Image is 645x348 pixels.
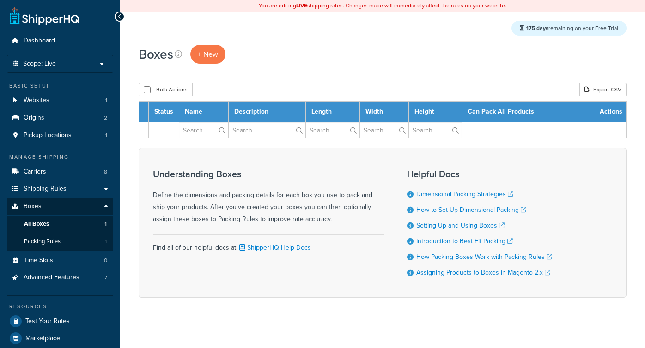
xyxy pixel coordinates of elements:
a: Advanced Features 7 [7,269,113,286]
a: How to Set Up Dimensional Packing [416,205,526,215]
input: Search [306,122,359,138]
a: ShipperHQ Help Docs [237,243,311,252]
span: 1 [105,96,107,104]
li: Origins [7,109,113,126]
span: Websites [24,96,49,104]
th: Name [179,102,229,122]
span: 1 [105,238,107,246]
th: Height [409,102,462,122]
span: 7 [104,274,107,282]
a: Introduction to Best Fit Packing [416,236,513,246]
span: 2 [104,114,107,122]
li: Carriers [7,163,113,180]
li: Pickup Locations [7,127,113,144]
a: Origins 2 [7,109,113,126]
th: Length [305,102,359,122]
span: Pickup Locations [24,132,72,139]
span: 0 [104,257,107,264]
li: Websites [7,92,113,109]
a: Dimensional Packing Strategies [416,189,513,199]
input: Search [229,122,305,138]
span: Marketplace [25,335,60,342]
a: Setting Up and Using Boxes [416,221,505,230]
div: Manage Shipping [7,153,113,161]
span: 1 [105,132,107,139]
span: Time Slots [24,257,53,264]
button: Bulk Actions [139,83,193,96]
div: Basic Setup [7,82,113,90]
span: Packing Rules [24,238,61,246]
a: Marketplace [7,330,113,347]
h3: Helpful Docs [407,169,552,179]
a: + New [190,45,225,64]
th: Status [149,102,179,122]
a: Pickup Locations 1 [7,127,113,144]
span: Origins [24,114,44,122]
b: LIVE [296,1,307,10]
span: 8 [104,168,107,176]
div: Resources [7,303,113,311]
span: Scope: Live [23,60,56,68]
th: Width [359,102,409,122]
span: All Boxes [24,220,49,228]
th: Can Pack All Products [462,102,594,122]
span: Dashboard [24,37,55,45]
a: Shipping Rules [7,180,113,198]
span: + New [198,49,218,60]
li: Boxes [7,198,113,251]
input: Search [409,122,462,138]
span: 1 [104,220,107,228]
a: Dashboard [7,32,113,49]
li: All Boxes [7,216,113,233]
li: Packing Rules [7,233,113,250]
th: Actions [594,102,627,122]
span: Boxes [24,203,42,210]
h1: Boxes [139,45,173,63]
a: Export CSV [579,83,627,96]
span: Shipping Rules [24,185,67,193]
input: Search [360,122,409,138]
div: remaining on your Free Trial [511,21,627,36]
div: Find all of our helpful docs at: [153,234,384,254]
a: Packing Rules 1 [7,233,113,250]
a: Carriers 8 [7,163,113,180]
span: Advanced Features [24,274,79,282]
li: Advanced Features [7,269,113,286]
a: Time Slots 0 [7,252,113,269]
a: Boxes [7,198,113,215]
a: All Boxes 1 [7,216,113,233]
div: Define the dimensions and packing details for each box you use to pack and ship your products. Af... [153,169,384,225]
th: Description [228,102,305,122]
span: Test Your Rates [25,318,70,325]
a: How Packing Boxes Work with Packing Rules [416,252,552,262]
a: Websites 1 [7,92,113,109]
a: ShipperHQ Home [10,7,79,25]
a: Assigning Products to Boxes in Magento 2.x [416,268,550,277]
li: Time Slots [7,252,113,269]
span: Carriers [24,168,46,176]
h3: Understanding Boxes [153,169,384,179]
strong: 175 days [526,24,548,32]
input: Search [179,122,228,138]
a: Test Your Rates [7,313,113,330]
